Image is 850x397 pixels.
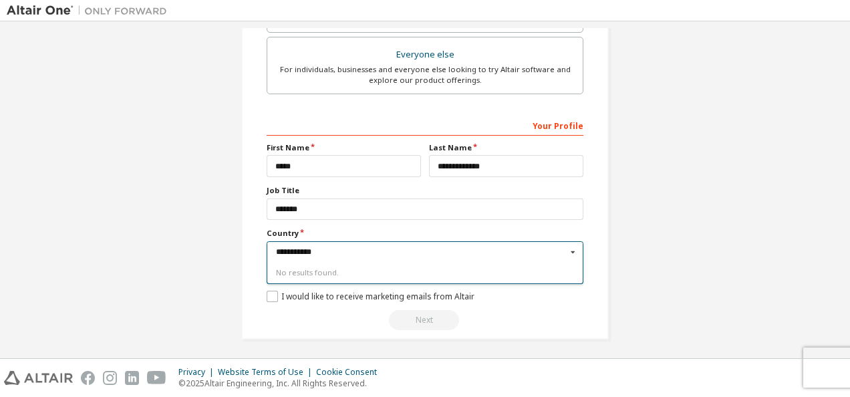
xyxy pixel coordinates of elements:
[147,371,166,385] img: youtube.svg
[125,371,139,385] img: linkedin.svg
[429,142,583,153] label: Last Name
[316,367,385,378] div: Cookie Consent
[103,371,117,385] img: instagram.svg
[178,378,385,389] p: © 2025 Altair Engineering, Inc. All Rights Reserved.
[4,371,73,385] img: altair_logo.svg
[218,367,316,378] div: Website Terms of Use
[267,310,583,330] div: Read and acccept EULA to continue
[275,64,575,86] div: For individuals, businesses and everyone else looking to try Altair software and explore our prod...
[267,114,583,136] div: Your Profile
[267,228,583,239] label: Country
[267,291,474,302] label: I would like to receive marketing emails from Altair
[7,4,174,17] img: Altair One
[267,142,421,153] label: First Name
[81,371,95,385] img: facebook.svg
[267,263,583,283] div: No results found.
[267,185,583,196] label: Job Title
[275,45,575,64] div: Everyone else
[178,367,218,378] div: Privacy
